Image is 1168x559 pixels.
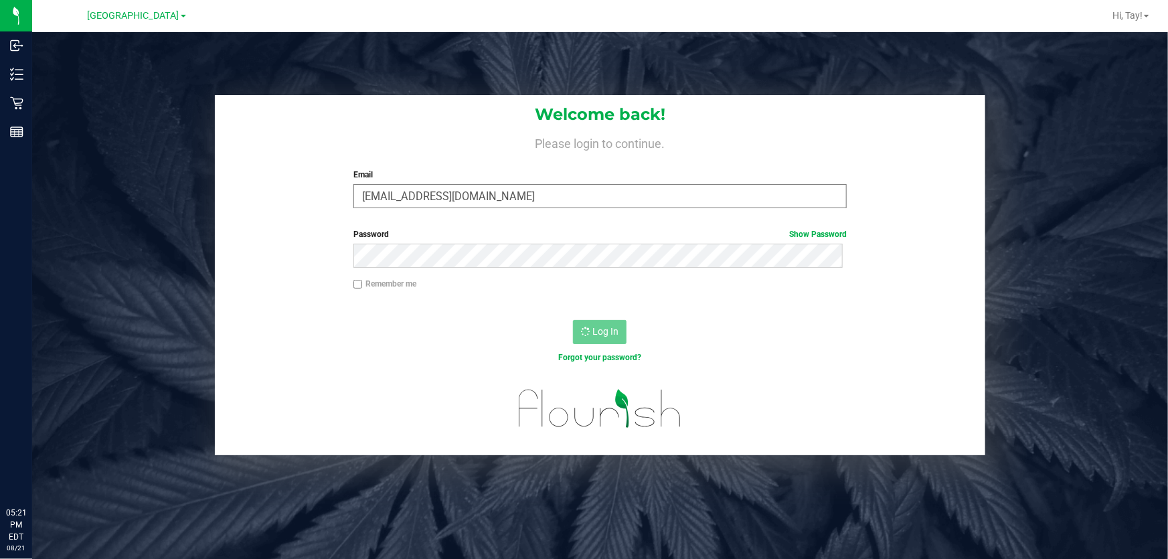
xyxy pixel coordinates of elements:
inline-svg: Reports [10,125,23,139]
span: Password [353,230,389,239]
h1: Welcome back! [215,106,985,123]
h4: Please login to continue. [215,134,985,150]
button: Log In [573,320,627,344]
inline-svg: Retail [10,96,23,110]
span: [GEOGRAPHIC_DATA] [88,10,179,21]
span: Hi, Tay! [1112,10,1143,21]
p: 08/21 [6,543,26,553]
a: Forgot your password? [558,353,641,362]
label: Email [353,169,847,181]
inline-svg: Inventory [10,68,23,81]
label: Remember me [353,278,416,290]
a: Show Password [789,230,847,239]
inline-svg: Inbound [10,39,23,52]
input: Remember me [353,280,363,289]
p: 05:21 PM EDT [6,507,26,543]
img: flourish_logo.svg [504,378,697,440]
span: Log In [592,326,618,337]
